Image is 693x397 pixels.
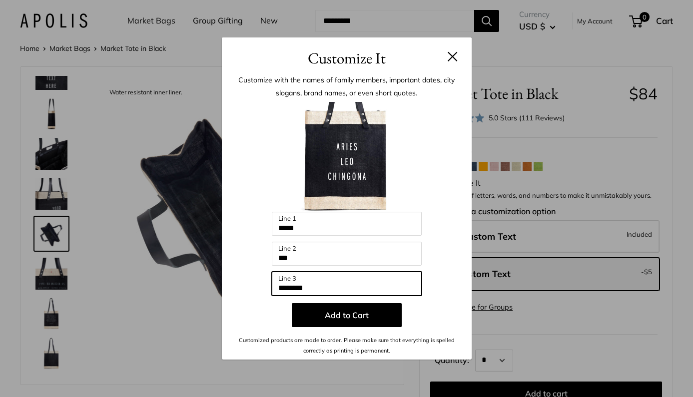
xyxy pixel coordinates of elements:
img: customizer-prod [292,102,402,212]
button: Add to Cart [292,303,402,327]
iframe: Sign Up via Text for Offers [8,359,107,389]
h3: Customize It [237,46,457,70]
p: Customized products are made to order. Please make sure that everything is spelled correctly as p... [237,335,457,356]
p: Customize with the names of family members, important dates, city slogans, brand names, or even s... [237,73,457,99]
